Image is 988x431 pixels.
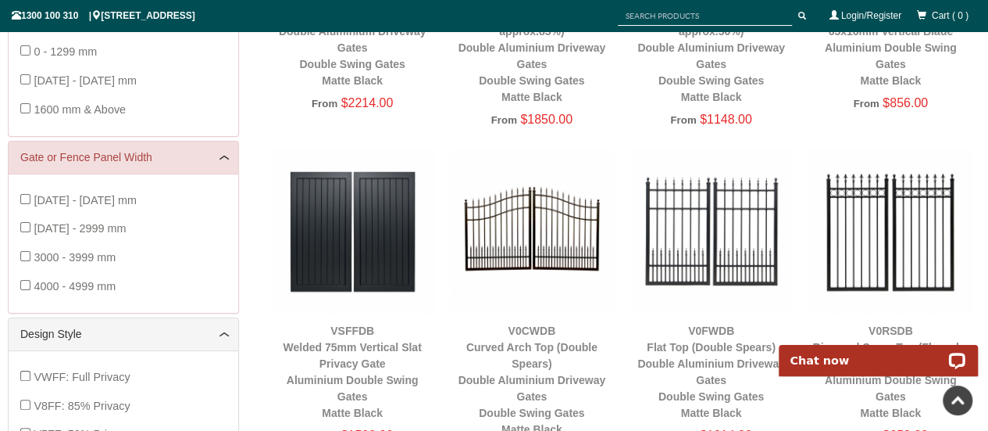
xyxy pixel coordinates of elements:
span: From [853,98,879,110]
img: V0CWDB - Curved Arch Top (Double Spears) - Double Aluminium Driveway Gates - Double Swing Gates -... [450,149,614,314]
span: 0 - 1299 mm [34,45,97,58]
span: From [312,98,337,110]
a: Gate or Fence Panel Width [20,149,226,166]
a: V0FWDBFlat Top (Double Spears)Double Aluminium Driveway GatesDouble Swing GatesMatte Black [637,325,785,419]
span: [DATE] - [DATE] mm [34,194,136,207]
span: $1148.00 [700,113,752,126]
img: VSFFDB - Welded 75mm Vertical Slat Privacy Gate - Aluminium Double Swing Gates - Matte Black - Ga... [270,149,434,314]
a: VSFFDBWelded 75mm Vertical Slat Privacy GateAluminium Double Swing GatesMatte Black [284,325,422,419]
iframe: LiveChat chat widget [769,327,988,376]
span: Cart ( 0 ) [932,10,968,21]
span: $1850.00 [520,113,572,126]
span: From [491,114,517,126]
span: 4000 - 4999 mm [34,280,116,293]
span: $2214.00 [341,96,394,110]
span: 1600 mm & Above [34,103,126,116]
input: SEARCH PRODUCTS [618,6,792,26]
span: 3000 - 3999 mm [34,251,116,264]
a: Login/Register [841,10,901,21]
span: From [670,114,696,126]
span: VWFF: Full Privacy [34,371,130,383]
img: V0RSDB - Ring and Spear Top (Fleur-de-lis) - Aluminium Double Swing Gates - Matte Black - Gate Wa... [808,149,972,314]
img: V0FWDB - Flat Top (Double Spears) - Double Aluminium Driveway Gates - Double Swing Gates - Matte ... [630,149,794,314]
span: 1300 100 310 | [STREET_ADDRESS] [12,10,195,21]
span: V8FF: 85% Privacy [34,400,130,412]
span: [DATE] - [DATE] mm [34,74,136,87]
span: $856.00 [883,96,928,110]
a: V0RSDBRing and Spear Top (Fleur-de-lis)Aluminium Double Swing GatesMatte Black [812,325,968,419]
span: [DATE] - 2999 mm [34,222,126,235]
a: Design Style [20,326,226,343]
